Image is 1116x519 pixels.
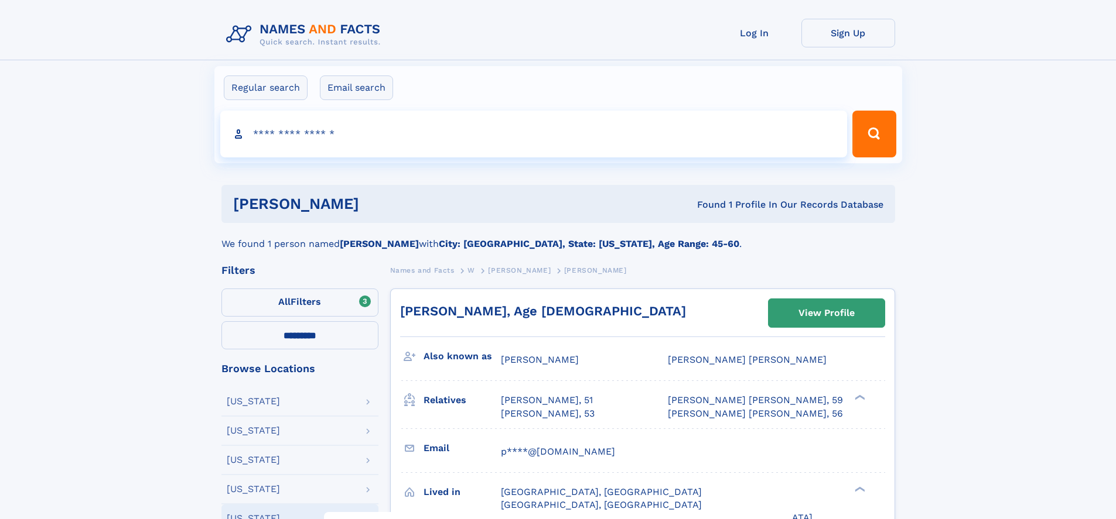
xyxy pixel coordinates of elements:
[221,363,378,374] div: Browse Locations
[424,482,501,502] h3: Lived in
[501,499,702,510] span: [GEOGRAPHIC_DATA], [GEOGRAPHIC_DATA]
[852,485,866,493] div: ❯
[439,238,739,249] b: City: [GEOGRAPHIC_DATA], State: [US_STATE], Age Range: 45-60
[227,455,280,465] div: [US_STATE]
[227,484,280,494] div: [US_STATE]
[668,354,827,365] span: [PERSON_NAME] [PERSON_NAME]
[467,266,475,274] span: W
[390,263,455,277] a: Names and Facts
[424,346,501,366] h3: Also known as
[221,288,378,317] label: Filters
[501,486,702,497] span: [GEOGRAPHIC_DATA], [GEOGRAPHIC_DATA]
[424,390,501,410] h3: Relatives
[224,75,308,100] label: Regular search
[668,394,843,407] a: [PERSON_NAME] [PERSON_NAME], 59
[528,198,883,211] div: Found 1 Profile In Our Records Database
[227,426,280,435] div: [US_STATE]
[501,354,579,365] span: [PERSON_NAME]
[467,263,475,277] a: W
[798,300,855,326] div: View Profile
[801,19,895,47] a: Sign Up
[501,394,593,407] a: [PERSON_NAME], 51
[501,407,595,420] a: [PERSON_NAME], 53
[488,263,551,277] a: [PERSON_NAME]
[769,299,885,327] a: View Profile
[400,304,686,318] a: [PERSON_NAME], Age [DEMOGRAPHIC_DATA]
[340,238,419,249] b: [PERSON_NAME]
[564,266,627,274] span: [PERSON_NAME]
[221,19,390,50] img: Logo Names and Facts
[668,407,843,420] a: [PERSON_NAME] [PERSON_NAME], 56
[220,111,848,157] input: search input
[708,19,801,47] a: Log In
[227,397,280,406] div: [US_STATE]
[488,266,551,274] span: [PERSON_NAME]
[320,75,393,100] label: Email search
[221,223,895,251] div: We found 1 person named with .
[221,265,378,276] div: Filters
[278,296,291,307] span: All
[233,197,528,211] h1: [PERSON_NAME]
[852,394,866,401] div: ❯
[424,438,501,458] h3: Email
[852,111,896,157] button: Search Button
